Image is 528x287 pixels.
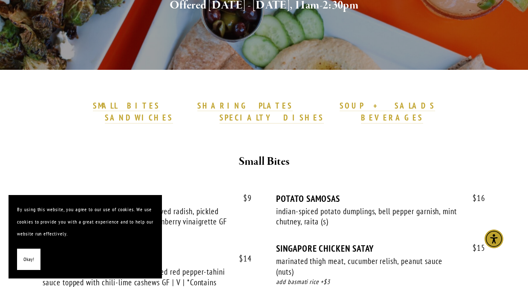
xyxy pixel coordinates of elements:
a: SHARING PLATES [197,100,293,112]
strong: SANDWICHES [105,112,173,123]
div: add basmati rice +$3 [276,277,485,287]
strong: SPECIALTY DISHES [219,112,323,123]
strong: BEVERAGES [361,112,423,123]
strong: SOUP + SALADS [340,100,435,111]
strong: SHARING PLATES [197,100,293,111]
a: SMALL BITES [93,100,160,112]
strong: Small Bites [239,154,289,169]
div: POTATO SAMOSAS [276,193,485,204]
span: Okay! [23,253,34,266]
div: marinated thigh meat, cucumber relish, peanut sauce (nuts) [276,256,461,277]
span: 9 [235,193,252,203]
span: 14 [231,254,252,264]
div: HOUSE SALAD [43,193,252,204]
span: $ [473,193,477,203]
a: SPECIALTY DISHES [219,112,323,123]
span: $ [243,193,248,203]
span: $ [473,243,477,253]
div: Accessibility Menu [485,230,503,248]
a: SANDWICHES [105,112,173,123]
span: 16 [464,193,485,203]
strong: SMALL BITES [93,100,160,111]
div: SINGAPORE CHICKEN SATAY [276,243,485,254]
button: Okay! [17,249,40,270]
p: By using this website, you agree to our use of cookies. We use cookies to provide you with a grea... [17,204,153,240]
a: BEVERAGES [361,112,423,123]
span: $ [239,253,243,264]
span: 15 [464,243,485,253]
div: indian-spiced potato dumplings, bell pepper garnish, mint chutney, raita (s) [276,206,461,227]
a: SOUP + SALADS [340,100,435,112]
section: Cookie banner [9,195,162,278]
